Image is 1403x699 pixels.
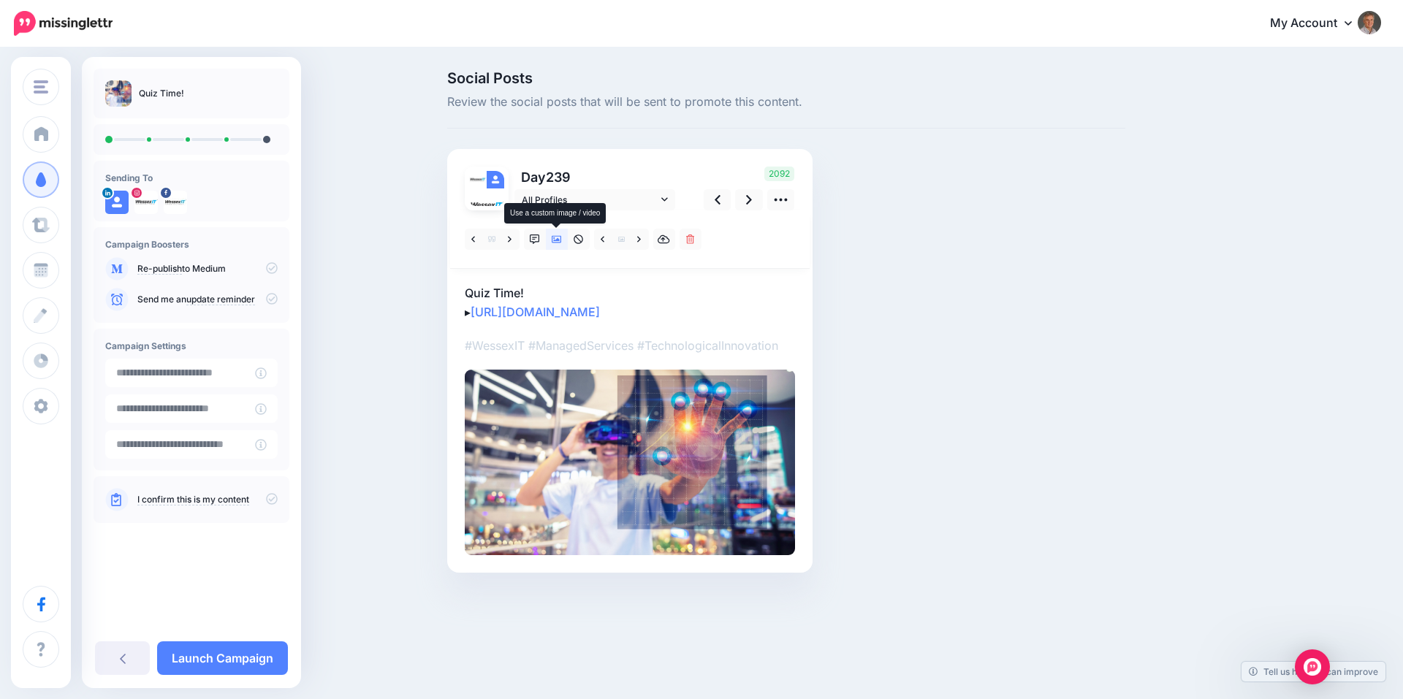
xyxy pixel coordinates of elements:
p: #WessexIT #ManagedServices #TechnologicalInnovation [465,336,795,355]
p: Send me an [137,293,278,306]
a: My Account [1255,6,1381,42]
img: Missinglettr [14,11,113,36]
img: user_default_image.png [487,171,504,188]
p: to Medium [137,262,278,275]
span: All Profiles [522,192,658,207]
a: [URL][DOMAIN_NAME] [471,305,600,319]
a: Tell us how we can improve [1242,662,1385,681]
img: 298904122_491295303008062_5151176161762072367_n-bsa154353.jpg [164,191,187,214]
span: Review the social posts that will be sent to promote this content. [447,93,1125,112]
a: update reminder [186,294,255,305]
img: 6230f264f6977411ed917891767541d8.jpg [465,370,795,555]
h4: Campaign Boosters [105,239,278,250]
span: 2092 [764,167,794,181]
span: 239 [546,169,571,185]
div: Open Intercom Messenger [1295,649,1330,684]
img: menu.png [34,80,48,93]
img: 327928650_673138581274106_3875633941848458916_n-bsa154355.jpg [469,188,504,224]
img: user_default_image.png [105,191,129,214]
p: Quiz Time! ▸ [465,283,795,321]
h4: Sending To [105,172,278,183]
img: 6230f264f6977411ed917891767541d8_thumb.jpg [105,80,132,107]
img: 298904122_491295303008062_5151176161762072367_n-bsa154353.jpg [469,171,487,188]
p: Day [514,167,677,188]
span: Social Posts [447,71,1125,85]
a: All Profiles [514,189,675,210]
a: Re-publish [137,263,182,275]
a: I confirm this is my content [137,494,249,505]
h4: Campaign Settings [105,340,278,351]
p: Quiz Time! [139,86,184,101]
img: 327928650_673138581274106_3875633941848458916_n-bsa154355.jpg [134,191,158,214]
